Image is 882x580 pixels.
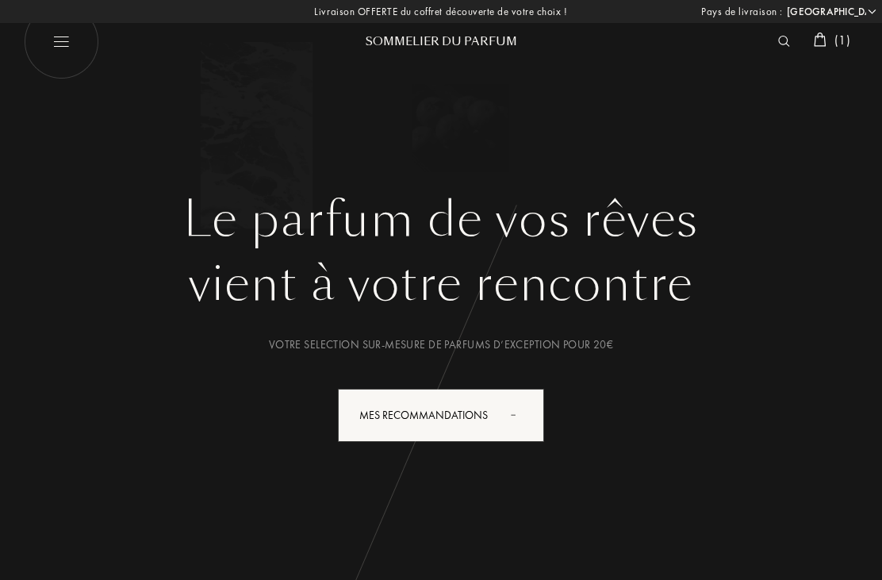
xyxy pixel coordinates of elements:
img: burger_white.png [24,4,99,79]
img: search_icn_white.svg [778,36,790,47]
img: cart_white.svg [814,33,826,47]
div: vient à votre rencontre [36,248,846,320]
a: Mes Recommandationsanimation [326,389,556,442]
div: Mes Recommandations [338,389,544,442]
h1: Le parfum de vos rêves [36,191,846,248]
span: Pays de livraison : [701,4,783,20]
div: Votre selection sur-mesure de parfums d’exception pour 20€ [36,336,846,353]
span: ( 1 ) [834,32,850,48]
div: Sommelier du Parfum [346,33,536,50]
div: animation [505,398,537,430]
